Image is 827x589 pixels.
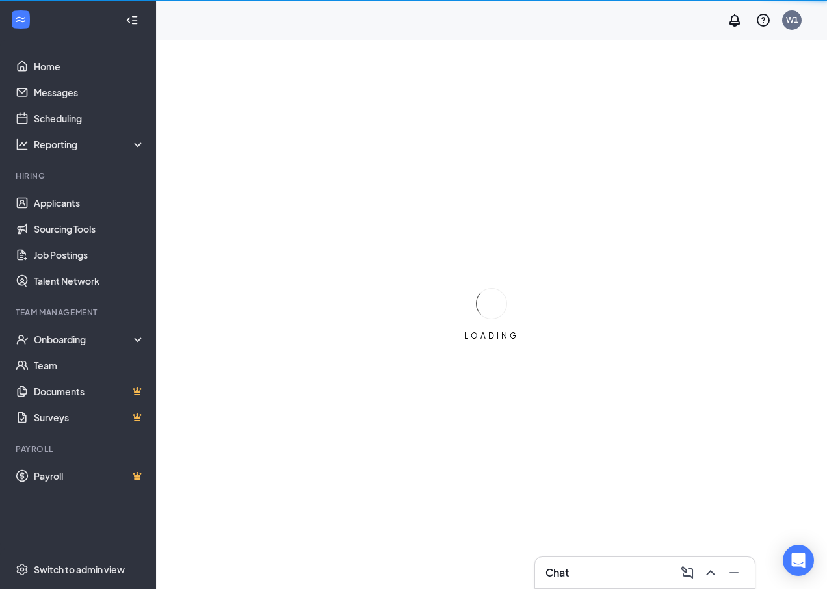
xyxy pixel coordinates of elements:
div: Open Intercom Messenger [783,545,814,576]
div: LOADING [459,330,524,341]
a: Job Postings [34,242,145,268]
a: DocumentsCrown [34,378,145,404]
div: Reporting [34,138,146,151]
a: Home [34,53,145,79]
svg: Minimize [726,565,742,581]
div: Team Management [16,307,142,318]
svg: Notifications [727,12,742,28]
button: Minimize [724,562,744,583]
button: ComposeMessage [677,562,698,583]
div: Payroll [16,443,142,454]
svg: UserCheck [16,333,29,346]
a: Team [34,352,145,378]
div: Hiring [16,170,142,181]
button: ChevronUp [700,562,721,583]
svg: ComposeMessage [679,565,695,581]
div: W1 [786,14,798,25]
h3: Chat [545,566,569,580]
svg: Analysis [16,138,29,151]
svg: ChevronUp [703,565,718,581]
svg: Collapse [125,14,138,27]
div: Switch to admin view [34,563,125,576]
svg: QuestionInfo [755,12,771,28]
svg: WorkstreamLogo [14,13,27,26]
a: SurveysCrown [34,404,145,430]
svg: Settings [16,563,29,576]
a: Talent Network [34,268,145,294]
a: Messages [34,79,145,105]
a: Sourcing Tools [34,216,145,242]
a: PayrollCrown [34,463,145,489]
div: Onboarding [34,333,134,346]
a: Scheduling [34,105,145,131]
a: Applicants [34,190,145,216]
